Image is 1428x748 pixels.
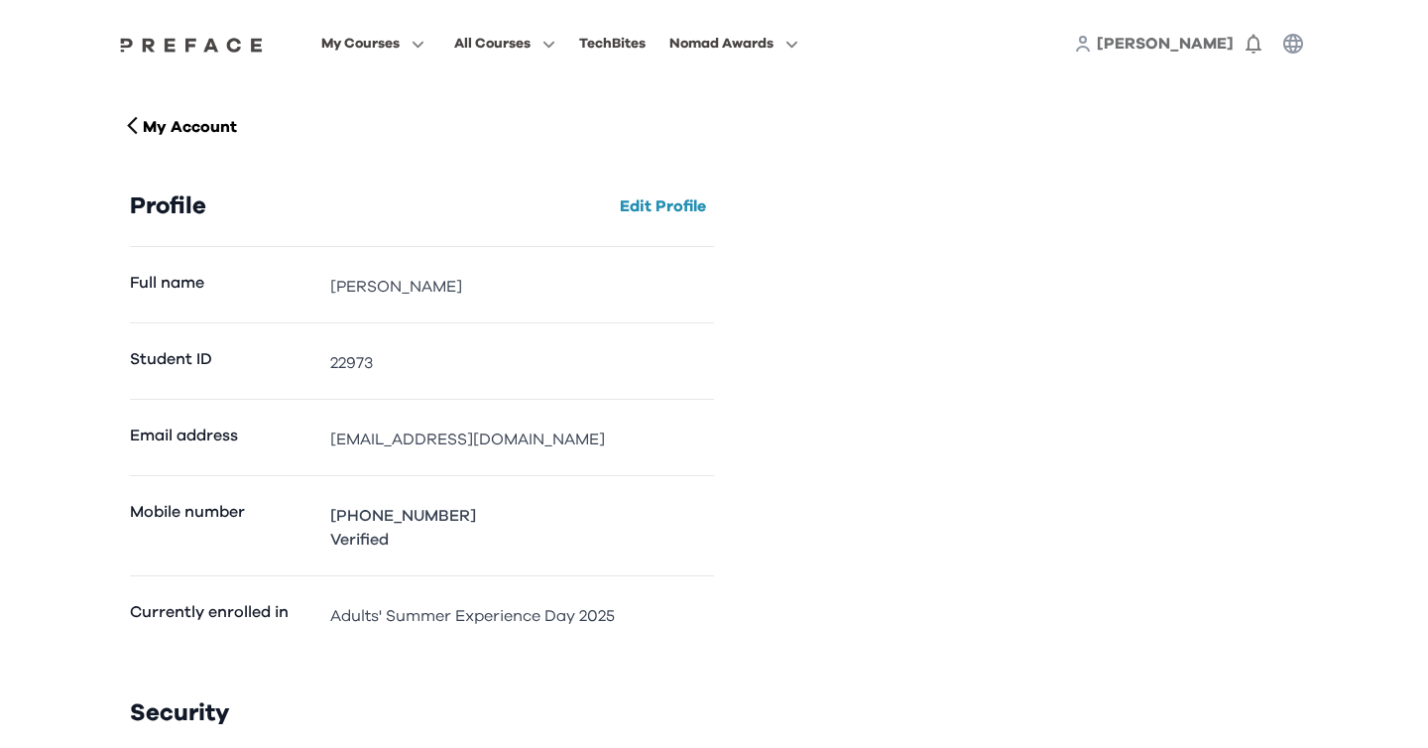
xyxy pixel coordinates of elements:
[130,347,314,375] dt: Student ID
[114,111,245,143] button: My Account
[663,31,804,57] button: Nomad Awards
[115,37,268,53] img: Preface Logo
[612,190,714,222] button: Edit Profile
[130,699,714,727] h3: Security
[143,115,237,139] p: My Account
[330,528,476,552] p: Verified
[330,504,476,528] p: [PHONE_NUMBER]
[330,604,714,628] dd: Adults' Summer Experience Day 2025
[448,31,561,57] button: All Courses
[130,600,314,628] dt: Currently enrolled in
[315,31,430,57] button: My Courses
[579,32,646,56] div: TechBites
[321,32,400,56] span: My Courses
[115,36,268,52] a: Preface Logo
[330,351,714,375] dd: 22973
[130,192,206,220] h3: Profile
[454,32,531,56] span: All Courses
[330,428,714,451] dd: [EMAIL_ADDRESS][DOMAIN_NAME]
[130,271,314,299] dt: Full name
[1097,36,1234,52] span: [PERSON_NAME]
[669,32,773,56] span: Nomad Awards
[330,275,714,299] dd: [PERSON_NAME]
[1097,32,1234,56] a: [PERSON_NAME]
[130,500,314,552] dt: Mobile number
[130,424,314,451] dt: Email address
